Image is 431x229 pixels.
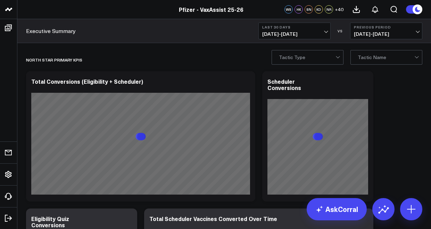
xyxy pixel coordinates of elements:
[325,5,333,14] div: NR
[335,7,343,12] span: + 40
[354,31,418,37] span: [DATE] - [DATE]
[284,5,293,14] div: WS
[262,31,327,37] span: [DATE] - [DATE]
[31,77,143,85] div: Total Conversions (Eligibility + Scheduler)
[334,29,347,33] div: VS
[149,215,277,222] div: Total Scheduler Vaccines Converted Over Time
[305,5,313,14] div: SN
[354,25,418,29] b: Previous Period
[267,77,301,91] div: Scheduler Conversions
[26,27,76,35] a: Executive Summary
[307,198,367,220] a: AskCorral
[31,215,69,229] div: Eligibility Quiz Conversions
[350,23,422,39] button: Previous Period[DATE]-[DATE]
[315,5,323,14] div: KD
[295,5,303,14] div: HK
[26,52,82,68] div: North Star Primary KPIs
[262,25,327,29] b: Last 30 Days
[258,23,331,39] button: Last 30 Days[DATE]-[DATE]
[179,6,243,13] a: Pfizer - VaxAssist 25-26
[335,5,343,14] button: +40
